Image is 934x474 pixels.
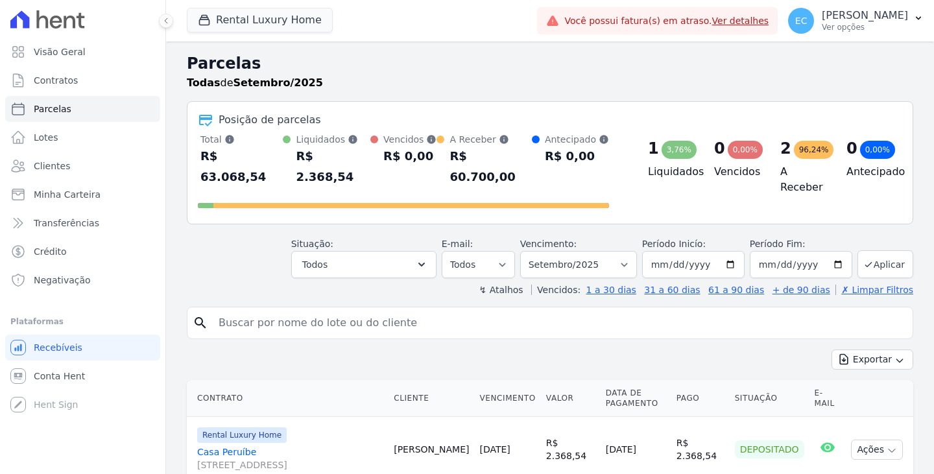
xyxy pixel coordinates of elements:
label: ↯ Atalhos [479,285,523,295]
button: EC [PERSON_NAME] Ver opções [778,3,934,39]
div: A Receber [449,133,532,146]
div: Vencidos [383,133,437,146]
span: Recebíveis [34,341,82,354]
a: ✗ Limpar Filtros [835,285,913,295]
button: Rental Luxury Home [187,8,333,32]
input: Buscar por nome do lote ou do cliente [211,310,907,336]
strong: Todas [187,77,221,89]
span: EC [795,16,808,25]
a: [DATE] [479,444,510,455]
span: Visão Geral [34,45,86,58]
span: Negativação [34,274,91,287]
a: Lotes [5,124,160,150]
i: search [193,315,208,331]
div: 0 [714,138,725,159]
th: Situação [730,380,809,417]
th: Valor [541,380,601,417]
th: E-mail [809,380,846,417]
a: Clientes [5,153,160,179]
label: Período Fim: [750,237,852,251]
button: Ações [851,440,903,460]
button: Todos [291,251,437,278]
label: Vencimento: [520,239,577,249]
label: E-mail: [442,239,473,249]
span: Conta Hent [34,370,85,383]
h4: A Receber [780,164,826,195]
span: [STREET_ADDRESS] [197,458,383,471]
a: Visão Geral [5,39,160,65]
label: Vencidos: [531,285,581,295]
div: 96,24% [794,141,834,159]
h4: Vencidos [714,164,760,180]
span: Você possui fatura(s) em atraso. [564,14,769,28]
div: 0,00% [860,141,895,159]
a: 1 a 30 dias [586,285,636,295]
a: Crédito [5,239,160,265]
a: Ver detalhes [712,16,769,26]
button: Aplicar [857,250,913,278]
p: [PERSON_NAME] [822,9,908,22]
th: Contrato [187,380,389,417]
th: Pago [671,380,730,417]
a: Contratos [5,67,160,93]
span: Clientes [34,160,70,172]
label: Período Inicío: [642,239,706,249]
span: Minha Carteira [34,188,101,201]
div: 3,76% [662,141,697,159]
button: Exportar [832,350,913,370]
div: Total [200,133,283,146]
span: Crédito [34,245,67,258]
div: R$ 2.368,54 [296,146,370,187]
div: 2 [780,138,791,159]
a: 31 a 60 dias [644,285,700,295]
p: Ver opções [822,22,908,32]
th: Cliente [389,380,474,417]
div: Plataformas [10,314,155,329]
span: Transferências [34,217,99,230]
a: Recebíveis [5,335,160,361]
strong: Setembro/2025 [233,77,323,89]
a: Conta Hent [5,363,160,389]
h4: Liquidados [648,164,693,180]
th: Data de Pagamento [601,380,671,417]
p: de [187,75,323,91]
h4: Antecipado [846,164,892,180]
div: Antecipado [545,133,609,146]
div: R$ 0,00 [545,146,609,167]
div: 1 [648,138,659,159]
span: Contratos [34,74,78,87]
span: Parcelas [34,102,71,115]
span: Lotes [34,131,58,144]
a: Negativação [5,267,160,293]
th: Vencimento [474,380,540,417]
a: Transferências [5,210,160,236]
a: Minha Carteira [5,182,160,207]
a: Casa Peruíbe[STREET_ADDRESS] [197,445,383,471]
a: + de 90 dias [772,285,830,295]
span: Rental Luxury Home [197,427,287,443]
a: 61 a 90 dias [708,285,764,295]
h2: Parcelas [187,52,913,75]
span: Todos [302,257,328,272]
a: Parcelas [5,96,160,122]
div: Posição de parcelas [219,112,321,128]
div: Liquidados [296,133,370,146]
div: R$ 63.068,54 [200,146,283,187]
div: R$ 0,00 [383,146,437,167]
label: Situação: [291,239,333,249]
div: 0,00% [728,141,763,159]
div: Depositado [735,440,804,458]
div: 0 [846,138,857,159]
div: R$ 60.700,00 [449,146,532,187]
